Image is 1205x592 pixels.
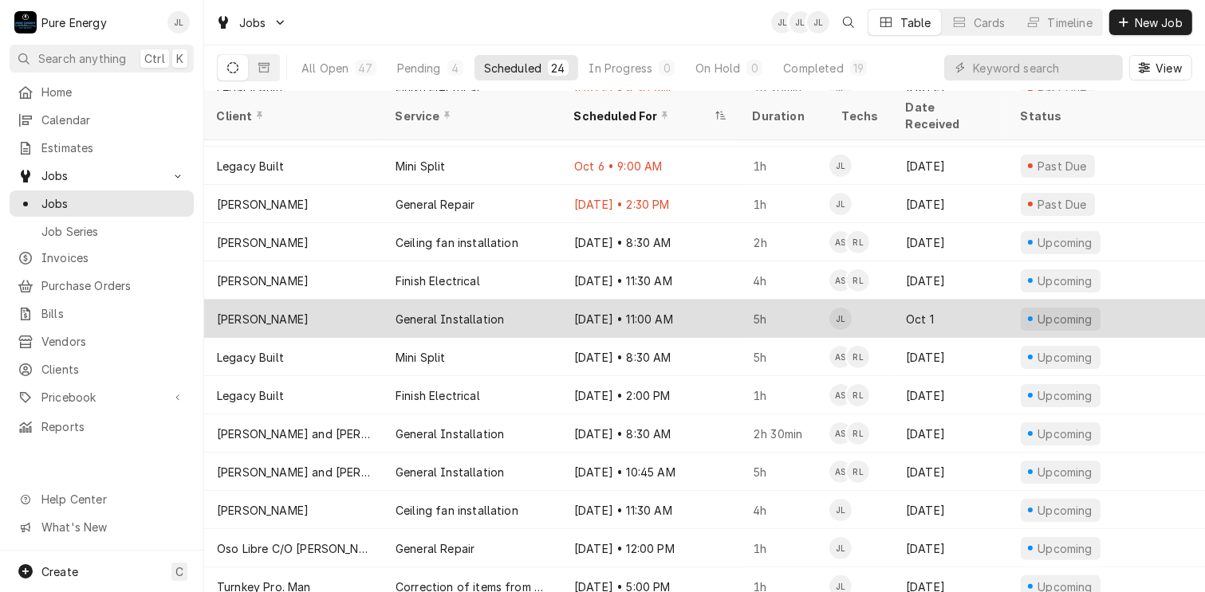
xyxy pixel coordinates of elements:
[893,414,1008,453] div: [DATE]
[10,486,194,512] a: Go to Help Center
[10,514,194,540] a: Go to What's New
[217,234,309,251] div: [PERSON_NAME]
[1036,272,1095,289] div: Upcoming
[561,261,740,300] div: [DATE] • 11:30 AM
[41,277,186,294] span: Purchase Orders
[829,231,852,253] div: AS
[10,272,194,299] a: Purchase Orders
[847,269,869,292] div: RL
[893,529,1008,567] div: [DATE]
[396,196,475,213] div: General Repair
[829,155,852,177] div: JL
[893,300,1008,338] div: Oct 1
[41,14,107,31] div: Pure Energy
[396,425,504,442] div: General Installation
[561,414,740,453] div: [DATE] • 8:30 AM
[358,60,372,76] div: 47
[753,108,813,124] div: Duration
[974,14,1006,31] div: Cards
[38,50,126,67] span: Search anything
[893,453,1008,491] div: [DATE]
[217,464,370,480] div: [PERSON_NAME] and [PERSON_NAME]
[847,346,869,368] div: RL
[10,300,194,327] a: Bills
[1132,14,1186,31] span: New Job
[740,376,829,414] div: 1h
[396,387,480,404] div: Finish Electrical
[740,147,829,185] div: 1h
[1152,60,1185,76] span: View
[1036,425,1095,442] div: Upcoming
[1036,196,1089,213] div: Past Due
[829,269,852,292] div: AS
[740,338,829,376] div: 5h
[217,387,284,404] div: Legacy Built
[561,223,740,261] div: [DATE] • 8:30 AM
[41,249,186,266] span: Invoices
[829,231,852,253] div: Albert Hernandez Soto's Avatar
[829,422,852,445] div: Albert Hernandez Soto's Avatar
[10,356,194,382] a: Clients
[41,361,186,378] span: Clients
[217,108,367,124] div: Client
[551,60,565,76] div: 24
[893,185,1008,223] div: [DATE]
[175,563,183,580] span: C
[176,50,183,67] span: K
[10,218,194,245] a: Job Series
[239,14,266,31] span: Jobs
[10,328,194,355] a: Vendors
[1036,502,1095,519] div: Upcoming
[301,60,349,76] div: All Open
[1036,234,1095,251] div: Upcoming
[561,147,740,185] div: Oct 6 • 9:00 AM
[695,60,740,76] div: On Hold
[1048,14,1093,31] div: Timeline
[1036,464,1095,480] div: Upcoming
[396,272,480,289] div: Finish Electrical
[144,50,165,67] span: Ctrl
[41,167,162,184] span: Jobs
[847,461,869,483] div: Rodolfo Hernandez Lorenzo's Avatar
[41,418,186,435] span: Reports
[561,491,740,529] div: [DATE] • 11:30 AM
[906,99,992,132] div: Date Received
[10,135,194,161] a: Estimates
[847,461,869,483] div: RL
[847,384,869,406] div: RL
[836,10,861,35] button: Open search
[829,422,852,445] div: AS
[41,223,186,240] span: Job Series
[217,272,309,289] div: [PERSON_NAME]
[396,108,545,124] div: Service
[1036,349,1095,366] div: Upcoming
[10,79,194,105] a: Home
[847,422,869,445] div: RL
[893,147,1008,185] div: [DATE]
[561,300,740,338] div: [DATE] • 11:00 AM
[167,11,190,33] div: JL
[740,185,829,223] div: 1h
[847,269,869,292] div: Rodolfo Hernandez Lorenzo's Avatar
[396,464,504,480] div: General Installation
[662,60,671,76] div: 0
[1109,10,1192,35] button: New Job
[217,349,284,366] div: Legacy Built
[14,11,37,33] div: P
[893,376,1008,414] div: [DATE]
[396,311,504,327] div: General Installation
[41,139,186,156] span: Estimates
[217,196,309,213] div: [PERSON_NAME]
[10,414,194,440] a: Reports
[10,190,194,217] a: Jobs
[807,11,829,33] div: James Linnenkamp's Avatar
[829,384,852,406] div: Albert Hernandez Soto's Avatar
[771,11,793,33] div: James Linnenkamp's Avatar
[396,349,446,366] div: Mini Split
[217,502,309,519] div: [PERSON_NAME]
[783,60,843,76] div: Completed
[561,529,740,567] div: [DATE] • 12:00 PM
[790,11,812,33] div: JL
[829,499,852,521] div: James Linnenkamp's Avatar
[10,163,194,189] a: Go to Jobs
